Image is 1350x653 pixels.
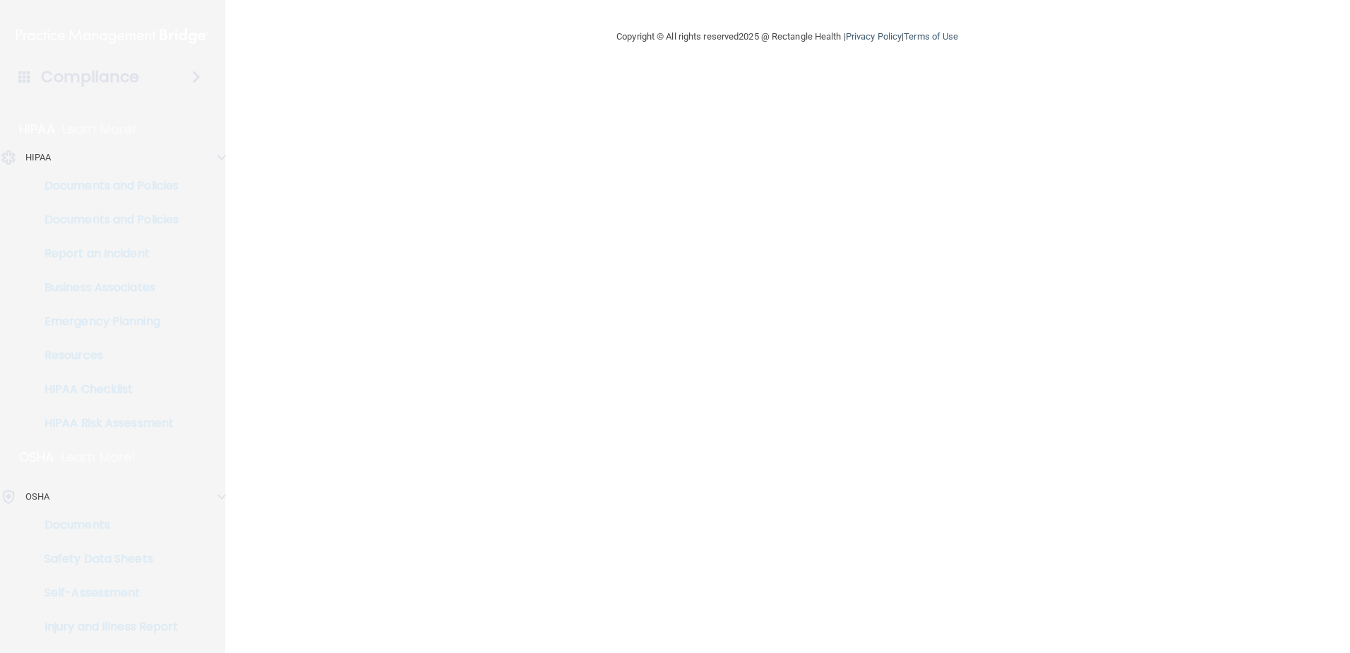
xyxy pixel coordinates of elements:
p: HIPAA [19,121,55,138]
p: Emergency Planning [9,314,202,329]
a: Privacy Policy [846,31,902,42]
h4: Compliance [41,67,139,87]
p: OSHA [19,449,54,466]
p: Injury and Illness Report [9,620,202,634]
p: Learn More! [62,121,137,138]
div: Copyright © All rights reserved 2025 @ Rectangle Health | | [530,14,1045,59]
p: Documents [9,518,202,532]
p: HIPAA Risk Assessment [9,416,202,430]
p: Resources [9,348,202,363]
p: Self-Assessment [9,586,202,600]
p: Report an Incident [9,247,202,261]
p: Safety Data Sheets [9,552,202,566]
p: Documents and Policies [9,213,202,227]
p: Business Associates [9,281,202,295]
p: HIPAA [25,149,52,166]
p: OSHA [25,488,49,505]
p: Documents and Policies [9,179,202,193]
a: Terms of Use [904,31,958,42]
p: HIPAA Checklist [9,382,202,396]
p: Learn More! [61,449,136,466]
img: PMB logo [16,22,208,50]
